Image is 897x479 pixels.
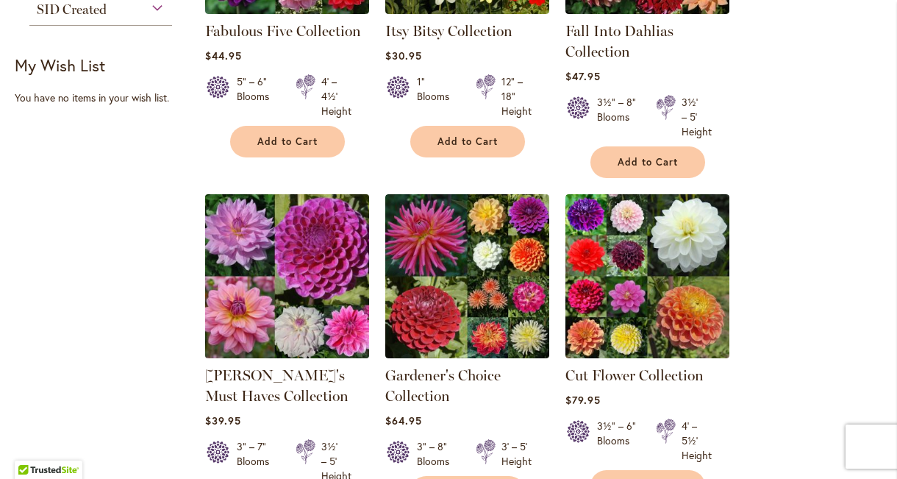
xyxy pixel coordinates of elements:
img: CUT FLOWER COLLECTION [565,194,729,358]
img: Heather's Must Haves Collection [201,190,373,362]
a: Cut Flower Collection [565,366,704,384]
div: 4' – 4½' Height [321,74,351,118]
div: 3½' – 5' Height [682,95,712,139]
iframe: Launch Accessibility Center [11,427,52,468]
span: $39.95 [205,414,241,427]
div: 3½" – 8" Blooms [597,95,638,139]
div: You have no items in your wish list. [15,91,196,105]
a: Heather's Must Haves Collection [205,347,369,361]
a: Itsy Bitsy Collection [385,22,512,40]
a: Gardener's Choice Collection [385,366,501,405]
a: Fabulous Five Collection [205,22,361,40]
span: $47.95 [565,69,601,83]
button: Add to Cart [410,126,525,157]
span: Add to Cart [618,156,678,168]
a: [PERSON_NAME]'s Must Haves Collection [205,366,349,405]
span: $64.95 [385,414,422,427]
a: Fall Into Dahlias Collection [565,22,673,60]
a: Fall Into Dahlias Collection [565,3,729,17]
span: SID Created [37,1,107,18]
a: Fabulous Five Collection [205,3,369,17]
button: Add to Cart [230,126,345,157]
span: Add to Cart [257,135,318,148]
span: Add to Cart [437,135,498,148]
span: $44.95 [205,49,242,63]
span: $79.95 [565,393,601,407]
a: Gardener's Choice Collection [385,347,549,361]
a: CUT FLOWER COLLECTION [565,347,729,361]
strong: My Wish List [15,54,105,76]
div: 4' – 5½' Height [682,419,712,463]
div: 1" Blooms [417,74,458,118]
img: Gardener's Choice Collection [385,194,549,358]
div: 5" – 6" Blooms [237,74,278,118]
div: 3" – 8" Blooms [417,439,458,469]
div: 3' – 5' Height [501,439,532,469]
div: 3½" – 6" Blooms [597,419,638,463]
button: Add to Cart [590,146,705,178]
div: 12" – 18" Height [501,74,532,118]
span: $30.95 [385,49,422,63]
a: Itsy Bitsy Collection [385,3,549,17]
